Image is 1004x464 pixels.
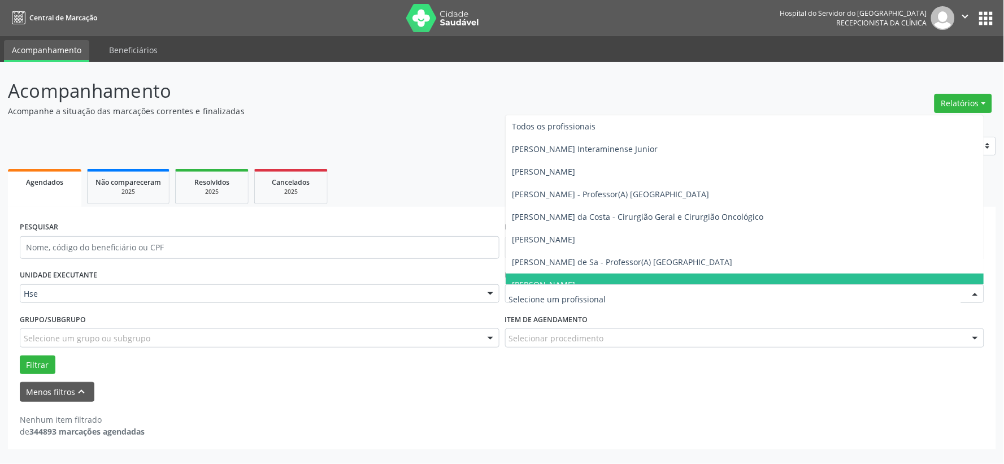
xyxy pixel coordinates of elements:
[20,267,97,284] label: UNIDADE EXECUTANTE
[20,236,499,259] input: Nome, código do beneficiário ou CPF
[20,311,86,328] label: Grupo/Subgrupo
[4,40,89,62] a: Acompanhamento
[24,288,476,300] span: Hse
[8,8,97,27] a: Central de Marcação
[20,426,145,437] div: de
[20,382,94,402] button: Menos filtroskeyboard_arrow_up
[194,177,229,187] span: Resolvidos
[95,188,161,196] div: 2025
[512,166,576,177] span: [PERSON_NAME]
[780,8,927,18] div: Hospital do Servidor do [GEOGRAPHIC_DATA]
[26,177,63,187] span: Agendados
[931,6,955,30] img: img
[512,189,710,200] span: [PERSON_NAME] - Professor(A) [GEOGRAPHIC_DATA]
[935,94,992,113] button: Relatórios
[76,385,88,398] i: keyboard_arrow_up
[837,18,927,28] span: Recepcionista da clínica
[959,10,972,23] i: 
[29,13,97,23] span: Central de Marcação
[505,311,588,328] label: Item de agendamento
[512,279,576,290] span: [PERSON_NAME]
[20,219,58,236] label: PESQUISAR
[101,40,166,60] a: Beneficiários
[24,332,150,344] span: Selecione um grupo ou subgrupo
[8,77,699,105] p: Acompanhamento
[263,188,319,196] div: 2025
[976,8,996,28] button: apps
[184,188,240,196] div: 2025
[509,332,604,344] span: Selecionar procedimento
[509,288,962,311] input: Selecione um profissional
[29,426,145,437] strong: 344893 marcações agendadas
[512,144,658,154] span: [PERSON_NAME] Interaminense Junior
[20,414,145,426] div: Nenhum item filtrado
[512,257,733,267] span: [PERSON_NAME] de Sa - Professor(A) [GEOGRAPHIC_DATA]
[20,355,55,375] button: Filtrar
[512,121,596,132] span: Todos os profissionais
[512,211,764,222] span: [PERSON_NAME] da Costa - Cirurgião Geral e Cirurgião Oncológico
[95,177,161,187] span: Não compareceram
[955,6,976,30] button: 
[272,177,310,187] span: Cancelados
[512,234,576,245] span: [PERSON_NAME]
[8,105,699,117] p: Acompanhe a situação das marcações correntes e finalizadas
